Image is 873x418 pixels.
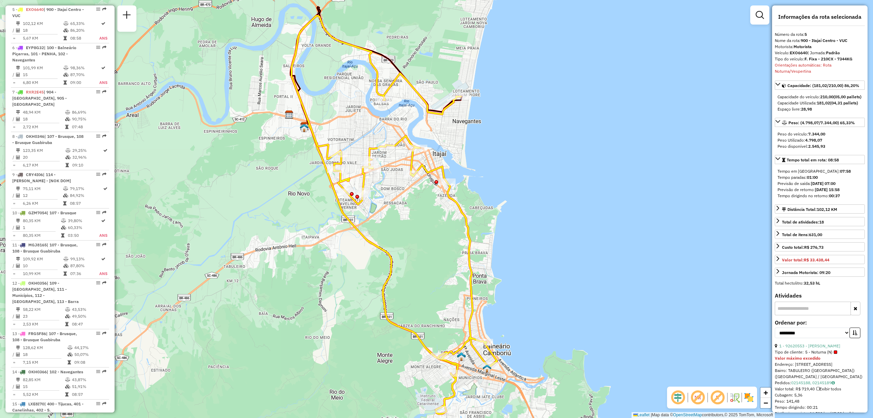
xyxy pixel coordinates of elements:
td: 12 [23,192,63,199]
td: 101,99 KM [23,64,63,71]
td: 109,92 KM [23,256,63,262]
td: 58,22 KM [23,306,65,313]
td: 87,70% [70,71,99,78]
i: % de utilização da cubagem [63,28,69,32]
strong: 32,53 hL [804,280,820,286]
i: Total de Atividades [16,385,20,389]
td: 80,35 KM [23,232,61,239]
td: 07:36 [70,270,99,277]
i: Rota otimizada [103,148,107,153]
td: ANS [99,35,108,42]
span: | 100 - Balneário Piçarras, 101 - PENHA, 102 - Navegantes [12,45,76,62]
span: 5 - [12,7,84,18]
em: Opções [96,370,100,374]
i: Total de Atividades [16,193,20,198]
span: | 107 - Brusque, 108 - Brusque Guabiruba [12,242,78,254]
em: Opções [96,45,100,49]
td: = [12,270,16,277]
td: 84,92% [70,192,103,199]
div: Capacidade do veículo: [778,94,862,100]
strong: 01:00 [807,175,818,180]
td: 80,35 KM [23,217,61,224]
i: Total de Atividades [16,314,20,318]
i: Distância Total [16,110,20,114]
em: Opções [96,402,100,406]
img: UDC - Cross Balneário (Simulação) [457,352,466,361]
span: | 114 - [PERSON_NAME] - [NOK DOM] [12,172,71,183]
div: Tempo dirigindo: 00:21 [775,404,865,410]
td: 09:10 [72,162,103,169]
div: Número da rota: [775,31,865,38]
div: Tempo total em rota: 08:58 [775,165,865,202]
td: 86,20% [70,27,99,34]
div: Valor total: R$ 719,40 [775,386,865,392]
span: 7 - [12,89,67,107]
strong: 28,98 [801,106,812,112]
strong: Motorista [794,44,812,49]
i: % de utilização do peso [68,346,73,350]
strong: 181,02 [817,100,830,105]
em: Rota exportada [102,45,106,49]
a: 1 - 92620553 - [PERSON_NAME] [779,343,840,348]
span: 5 - Noturna (N) [805,349,837,355]
i: % de utilização da cubagem [65,117,70,121]
i: Distância Total [16,21,20,26]
span: EYP8G32 [26,45,44,50]
td: 39,80% [68,217,99,224]
div: Peso disponível: [778,143,862,149]
i: Tempo total em rota [65,392,69,397]
td: 29,25% [72,147,103,154]
td: 07:48 [72,124,106,130]
td: ANS [99,232,108,239]
em: Rota exportada [102,134,106,138]
span: 12 - [12,280,79,304]
td: 87,80% [70,262,99,269]
strong: [DATE] 07:00 [811,181,835,186]
span: | 107 - Brusque, 108 - Brusque Guabiruba [12,134,84,145]
img: Exibir/Ocultar setores [743,392,754,403]
td: / [12,383,16,390]
a: Valor total:R$ 33.438,44 [775,255,865,264]
strong: 00:37 [829,193,840,198]
i: % de utilização do peso [65,148,71,153]
strong: 2.545,93 [808,144,825,149]
td: 86,69% [72,109,106,116]
strong: [DATE] 15:58 [815,187,840,192]
strong: 210,00 [820,94,833,99]
strong: 5 [804,32,807,37]
span: OKH0366 [28,369,47,374]
td: 99,13% [70,256,99,262]
strong: R$ 276,73 [804,245,824,250]
strong: (05,00 pallets) [833,94,861,99]
span: + [764,388,768,397]
td: 79,17% [70,185,103,192]
a: Capacidade: (181,02/210,00) 86,20% [775,81,865,90]
i: % de utilização do peso [63,21,69,26]
td: 128,62 KM [23,344,67,351]
div: Espaço livre: [778,106,862,112]
i: Total de Atividades [16,352,20,357]
i: % de utilização da cubagem [68,352,73,357]
em: Opções [96,243,100,247]
td: ANS [99,270,108,277]
span: − [764,399,768,407]
span: 10 - [12,210,76,215]
i: % de utilização da cubagem [63,264,69,268]
i: Tempo total em rota [63,81,67,85]
span: Peso do veículo: [778,131,825,136]
i: Distância Total [16,66,20,70]
i: Rota otimizada [101,257,105,261]
i: Rota otimizada [101,21,105,26]
td: 50,07% [74,351,106,358]
i: Distância Total [16,346,20,350]
td: = [12,162,16,169]
div: Distância Total: [782,206,837,213]
img: CDD Camboriú [300,122,309,131]
div: Previsão de saída: [778,181,862,187]
i: Tempo total em rota [63,272,67,276]
i: Tempo total em rota [61,233,64,237]
td: 2,72 KM [23,124,65,130]
span: | Jornada: [808,50,840,55]
td: 90,75% [72,116,106,122]
div: Capacidade: (181,02/210,00) 86,20% [775,91,865,115]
